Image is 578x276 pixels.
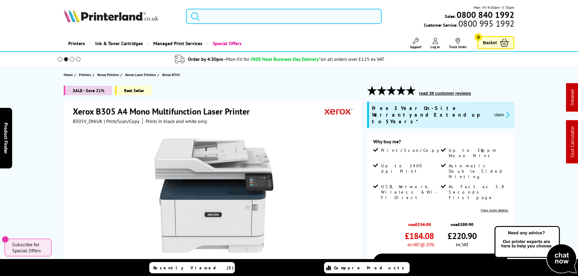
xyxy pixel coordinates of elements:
[251,56,321,62] span: FREE Next Business Day Delivery*
[431,38,440,49] a: Log In
[474,5,514,10] span: Mon - Fri 9:00am - 5:30pm
[415,221,431,227] strike: £234.08
[147,36,207,51] a: Managed Print Services
[97,71,119,78] span: Xerox Printers
[64,71,74,78] a: Home
[569,89,575,106] a: Intranet
[381,184,439,200] span: USB, Network, Wireless & Wi-Fi Direct
[153,265,234,271] span: Recently Viewed (5)
[493,225,578,275] img: Open Live Chat window
[64,9,158,22] img: Printerland Logo
[2,236,9,243] button: Close
[456,12,514,18] a: 0800 840 1992
[64,36,90,51] a: Printers
[104,118,139,124] span: | Print/Scan/Copy
[149,262,235,273] a: Recently Viewed (5)
[64,71,73,78] span: Home
[457,9,514,20] b: 0800 840 1992
[569,126,575,158] a: Cost Calculator
[424,21,514,28] span: Customer Service:
[146,118,207,124] i: Prints in black and white only
[456,241,468,248] span: inc VAT
[125,71,157,78] a: Xerox Laser Printers
[95,36,143,51] span: Ink & Toner Cartridges
[3,122,9,154] span: Product Finder
[492,111,512,118] button: promo-description
[381,148,444,153] span: Print/Scan/Copy
[449,38,467,49] a: Track Order
[417,91,473,96] button: read 39 customer reviews
[449,184,507,200] span: As Fast as 5.8 Seconds First page
[373,254,508,271] a: Add to Basket
[186,9,382,24] input: Search produ
[125,71,156,78] span: Xerox Laser Printers
[410,45,421,49] span: Support
[162,72,180,77] span: Xerox B305
[64,9,179,24] a: Printerland Logo
[324,262,410,273] a: Compare Products
[448,230,477,241] span: £220.90
[483,38,497,47] span: Basket
[407,241,434,248] span: ex VAT @ 20%
[73,118,103,124] span: B305V_DNIUK
[410,38,421,49] a: Support
[226,56,249,62] span: Mon-Fri for
[405,230,434,241] span: £184.08
[12,241,46,254] span: Subscribe for Special Offers
[73,106,256,117] h1: Xerox B305 A4 Mono Multifunction Laser Printer
[207,36,246,51] a: Special Offers
[381,163,439,174] span: Up to 2400 dpi Print
[445,13,456,19] span: Sales:
[405,218,434,227] span: was
[431,45,440,49] span: Log In
[449,163,507,179] span: Automatic Double Sided Printing
[64,86,112,95] span: SALE - Save 21%
[475,33,482,41] span: 0
[90,36,147,51] a: Ink & Toner Cartridges
[154,136,273,255] img: Xerox B305
[334,265,407,271] span: Compare Products
[115,86,152,95] span: Best Seller
[188,56,249,62] span: Order by 4:30pm -
[449,148,507,158] span: Up to 38ppm Mono Print
[325,106,353,117] img: Xerox
[458,21,514,26] span: 0800 995 1992
[79,71,93,78] a: Printers
[458,221,473,227] strike: £280.90
[79,71,91,78] span: Printers
[448,218,477,227] span: was
[49,54,510,65] li: modal_delivery
[372,105,489,125] span: Free 3 Year On-Site Warranty and Extend up to 5 Years*
[373,138,508,148] div: Why buy me?
[477,36,514,49] a: Basket 0
[481,208,508,212] a: View more details
[321,56,384,62] div: on all orders over £125 ex VAT
[97,71,120,78] a: Xerox Printers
